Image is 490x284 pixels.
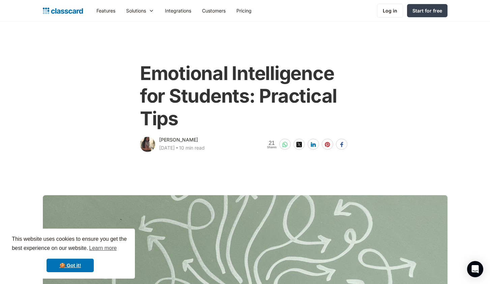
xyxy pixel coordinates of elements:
span: Shares [267,146,277,149]
a: dismiss cookie message [47,259,94,272]
a: learn more about cookies [88,243,118,253]
img: pinterest-white sharing button [325,142,330,147]
div: ‧ [175,144,179,153]
span: 21 [267,140,277,146]
a: Log in [377,4,403,18]
img: facebook-white sharing button [339,142,344,147]
div: 10 min read [179,144,205,152]
div: Solutions [121,3,160,18]
a: Customers [197,3,231,18]
a: home [43,6,83,16]
span: This website uses cookies to ensure you get the best experience on our website. [12,235,128,253]
img: linkedin-white sharing button [311,142,316,147]
a: Features [91,3,121,18]
div: Log in [383,7,397,14]
div: [DATE] [159,144,175,152]
div: [PERSON_NAME] [159,136,198,144]
h1: Emotional Intelligence for Students‍: Practical Tips [140,62,350,130]
div: Start for free [412,7,442,14]
div: Solutions [126,7,146,14]
div: Open Intercom Messenger [467,261,483,277]
a: Pricing [231,3,257,18]
a: Integrations [160,3,197,18]
img: twitter-white sharing button [296,142,302,147]
a: Start for free [407,4,448,17]
img: whatsapp-white sharing button [282,142,288,147]
div: cookieconsent [5,229,135,279]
